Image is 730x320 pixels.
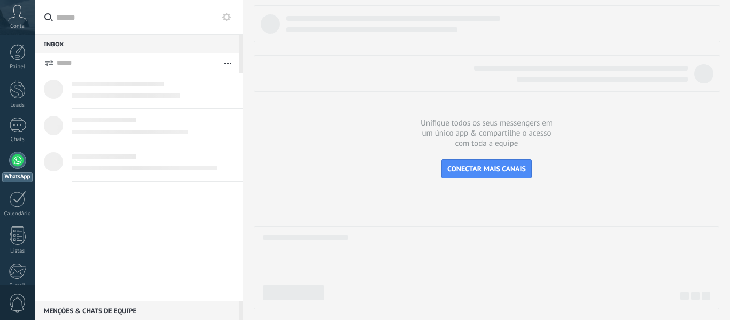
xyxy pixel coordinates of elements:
div: Menções & Chats de equipe [35,301,239,320]
div: E-mail [2,283,33,290]
div: Inbox [35,34,239,53]
span: CONECTAR MAIS CANAIS [447,164,526,174]
div: Leads [2,102,33,109]
div: Calendário [2,210,33,217]
div: Listas [2,248,33,255]
div: Painel [2,64,33,71]
span: Conta [10,23,25,30]
button: CONECTAR MAIS CANAIS [441,159,532,178]
div: Chats [2,136,33,143]
div: WhatsApp [2,172,33,182]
